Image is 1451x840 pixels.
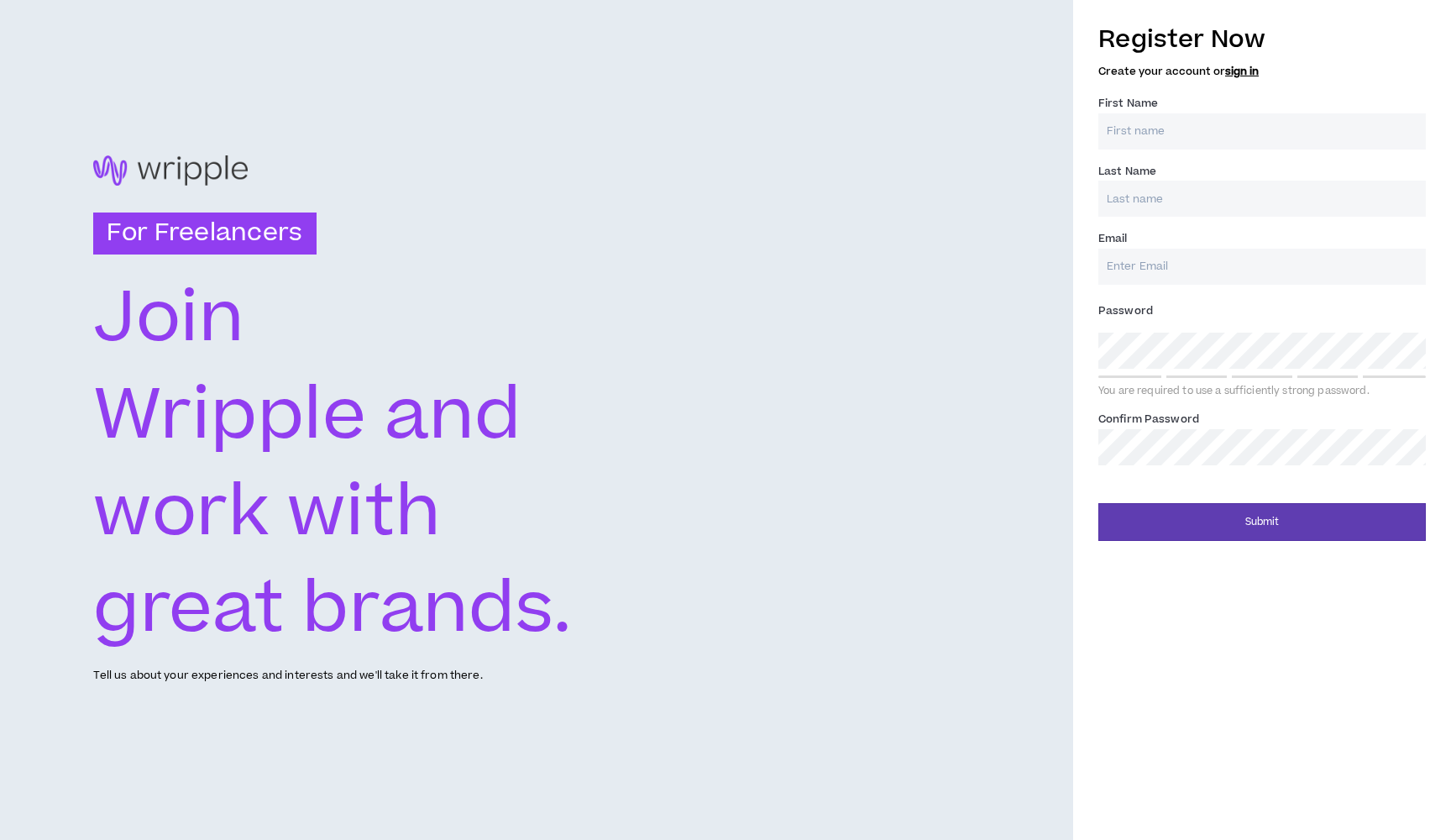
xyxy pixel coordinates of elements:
text: great brands. [93,559,574,660]
label: Confirm Password [1098,406,1199,433]
text: Join [93,269,244,370]
p: Tell us about your experiences and interests and we'll take it from there. [93,668,482,684]
h5: Create your account or [1098,66,1426,77]
label: First Name [1098,90,1158,117]
span: Password [1098,303,1153,318]
input: First name [1098,113,1426,150]
text: work with [93,462,442,563]
label: Email [1098,225,1128,252]
h3: For Freelancers [93,213,316,255]
input: Enter Email [1098,249,1426,285]
div: You are required to use a sufficiently strong password. [1098,385,1426,398]
label: Last Name [1098,158,1156,185]
a: sign in [1225,64,1259,79]
h3: Register Now [1098,22,1426,57]
text: Wripple and [93,365,521,466]
input: Last name [1098,181,1426,217]
button: Submit [1098,503,1426,541]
